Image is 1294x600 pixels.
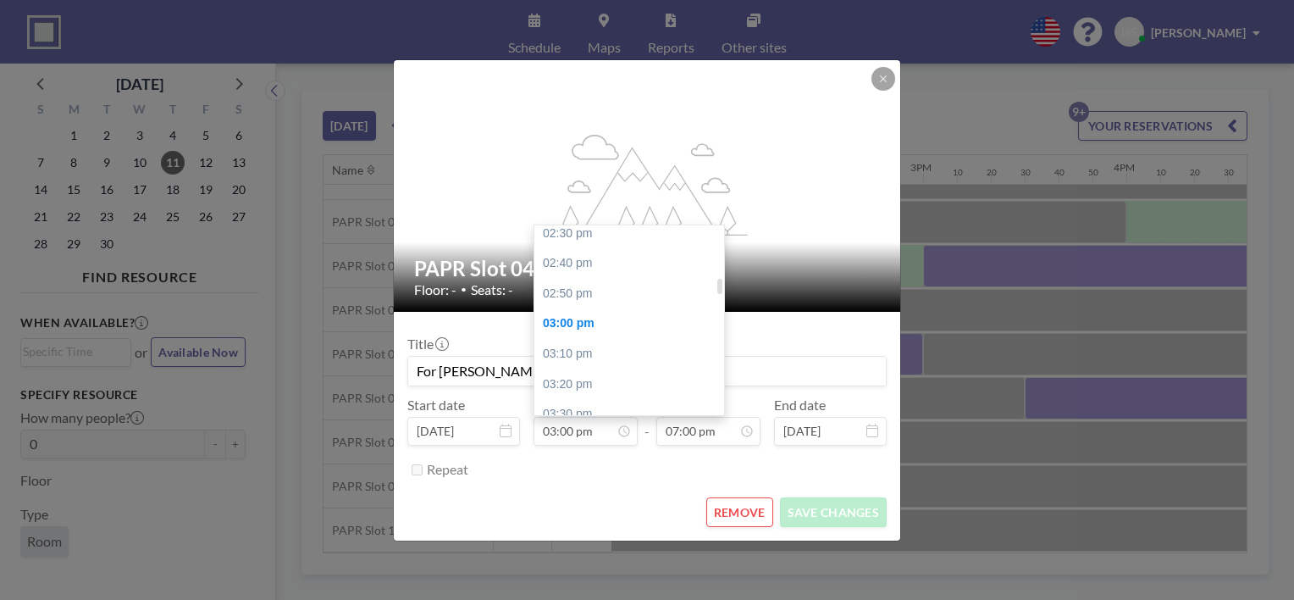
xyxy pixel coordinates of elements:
span: Floor: - [414,281,456,298]
div: 03:00 pm [534,308,733,339]
g: flex-grow: 1.2; [548,133,748,235]
button: REMOVE [706,497,773,527]
span: Seats: - [471,281,513,298]
span: - [644,403,650,440]
div: 02:50 pm [534,279,733,309]
div: 03:30 pm [534,399,733,430]
input: (No title) [408,357,886,386]
div: 03:10 pm [534,339,733,369]
label: End date [774,397,826,414]
div: 02:30 pm [534,219,733,249]
label: Start date [407,397,465,414]
span: • [461,283,467,296]
label: Title [407,336,447,353]
button: SAVE CHANGES [780,497,887,527]
h2: PAPR Slot 04 [414,256,882,281]
div: 03:20 pm [534,369,733,400]
div: 02:40 pm [534,248,733,279]
label: Repeat [427,461,468,478]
